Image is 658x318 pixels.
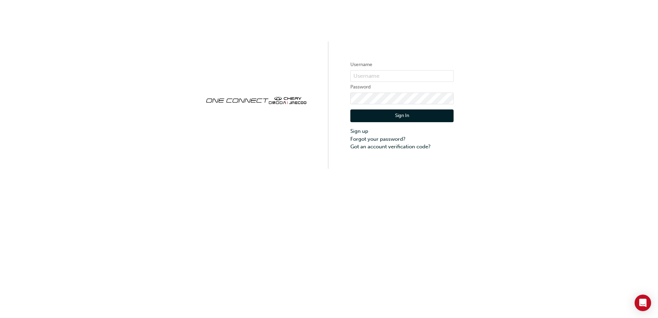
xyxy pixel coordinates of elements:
img: oneconnect [204,91,308,109]
a: Got an account verification code? [350,143,454,151]
a: Sign up [350,127,454,135]
div: Open Intercom Messenger [635,295,651,311]
input: Username [350,70,454,82]
label: Username [350,61,454,69]
label: Password [350,83,454,91]
a: Forgot your password? [350,135,454,143]
button: Sign In [350,109,454,123]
